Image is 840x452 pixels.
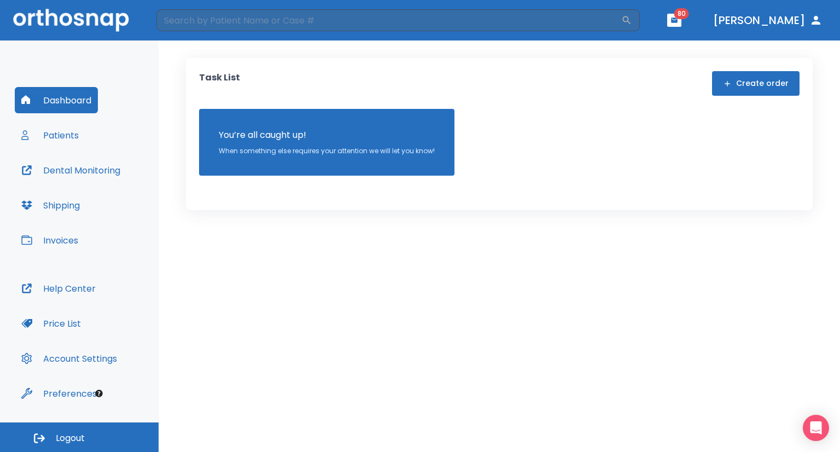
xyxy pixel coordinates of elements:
[15,122,85,148] button: Patients
[199,71,240,96] p: Task List
[56,432,85,444] span: Logout
[156,9,621,31] input: Search by Patient Name or Case #
[803,415,829,441] div: Open Intercom Messenger
[15,227,85,253] button: Invoices
[15,157,127,183] button: Dental Monitoring
[674,8,689,19] span: 80
[15,275,102,302] button: Help Center
[15,380,103,407] button: Preferences
[219,129,435,142] p: You’re all caught up!
[94,389,104,398] div: Tooltip anchor
[15,192,86,218] button: Shipping
[15,87,98,113] button: Dashboard
[219,146,435,156] p: When something else requires your attention we will let you know!
[15,310,87,337] button: Price List
[709,10,827,30] button: [PERSON_NAME]
[712,71,800,96] button: Create order
[13,9,129,31] img: Orthosnap
[15,345,124,372] button: Account Settings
